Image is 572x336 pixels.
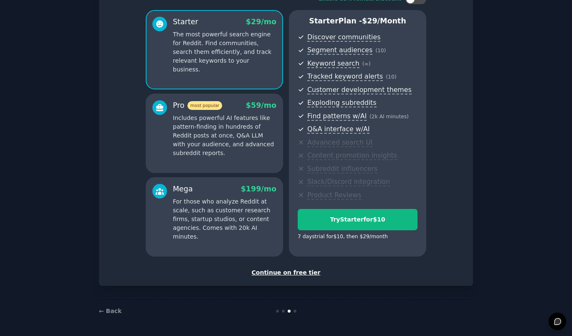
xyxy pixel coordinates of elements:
span: most popular [187,101,223,110]
span: Discover communities [307,33,380,42]
div: Continue on free tier [108,268,464,277]
span: Tracked keyword alerts [307,72,383,81]
button: TryStarterfor$10 [298,209,418,230]
div: Starter [173,17,198,27]
p: For those who analyze Reddit at scale, such as customer research firms, startup studios, or conte... [173,197,276,241]
span: $ 199 /mo [241,185,276,193]
p: Includes powerful AI features like pattern-finding in hundreds of Reddit posts at once, Q&A LLM w... [173,114,276,158]
span: Find patterns w/AI [307,112,367,121]
span: ( 10 ) [386,74,396,80]
span: Subreddit influencers [307,165,377,173]
p: The most powerful search engine for Reddit. Find communities, search them efficiently, and track ... [173,30,276,74]
span: Segment audiences [307,46,372,55]
div: 7 days trial for $10 , then $ 29 /month [298,233,388,241]
span: $ 29 /mo [246,18,276,26]
div: Mega [173,184,193,194]
span: ( ∞ ) [362,61,371,67]
span: Content promotion insights [307,151,397,160]
span: Exploding subreddits [307,99,376,107]
span: $ 29 /month [362,17,406,25]
span: Slack/Discord integration [307,178,390,186]
p: Starter Plan - [298,16,418,26]
a: ← Back [99,308,121,314]
span: Q&A interface w/AI [307,125,370,134]
span: Product Reviews [307,191,361,200]
span: ( 2k AI minutes ) [370,114,409,120]
span: ( 10 ) [375,48,386,53]
div: Try Starter for $10 [298,215,417,224]
span: Advanced search UI [307,138,372,147]
span: Customer development themes [307,86,412,94]
span: Keyword search [307,59,359,68]
span: $ 59 /mo [246,101,276,109]
div: Pro [173,100,222,111]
